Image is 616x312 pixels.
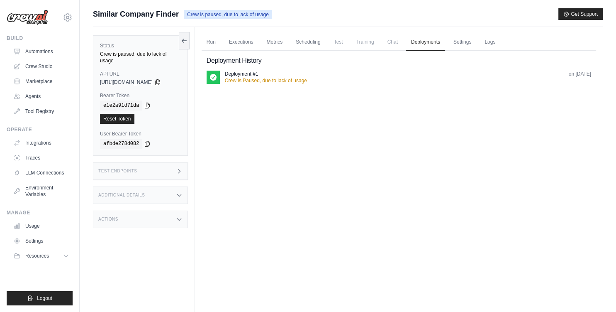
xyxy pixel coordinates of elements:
[225,77,307,84] p: Crew is Paused, due to lack of usage
[480,34,500,51] a: Logs
[10,166,73,179] a: LLM Connections
[98,193,145,198] h3: Additional Details
[37,295,52,302] span: Logout
[25,253,49,259] span: Resources
[10,90,73,103] a: Agents
[7,35,73,42] div: Build
[224,34,258,51] a: Executions
[575,272,616,312] iframe: Chat Widget
[7,209,73,216] div: Manage
[100,42,181,49] label: Status
[7,291,73,305] button: Logout
[10,45,73,58] a: Automations
[207,56,591,66] h2: Deployment History
[10,181,73,201] a: Environment Variables
[7,10,48,25] img: Logo
[10,136,73,150] a: Integrations
[225,71,258,77] p: Deployment #1
[93,8,179,20] span: Similar Company Finder
[10,219,73,233] a: Usage
[10,234,73,248] a: Settings
[10,151,73,165] a: Traces
[406,34,445,51] a: Deployments
[98,169,137,174] h3: Test Endpoints
[329,34,348,50] span: Test
[100,139,142,149] code: afbde278d082
[100,71,181,77] label: API URL
[100,79,153,86] span: [URL][DOMAIN_NAME]
[100,101,142,111] code: e1e2a91d71da
[202,34,221,51] a: Run
[262,34,288,51] a: Metrics
[100,51,181,64] div: Crew is paused, due to lack of usage
[98,217,118,222] h3: Actions
[184,10,272,19] span: Crew is paused, due to lack of usage
[291,34,325,51] a: Scheduling
[351,34,379,50] span: Training is not available until the deployment is complete
[100,130,181,137] label: User Bearer Token
[382,34,403,50] span: Chat is not available until the deployment is complete
[558,8,603,20] button: Get Support
[100,114,134,124] a: Reset Token
[10,60,73,73] a: Crew Studio
[100,92,181,99] label: Bearer Token
[10,75,73,88] a: Marketplace
[7,126,73,133] div: Operate
[448,34,476,51] a: Settings
[10,105,73,118] a: Tool Registry
[10,249,73,263] button: Resources
[569,71,591,77] time: August 5, 2025 at 11:44 AST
